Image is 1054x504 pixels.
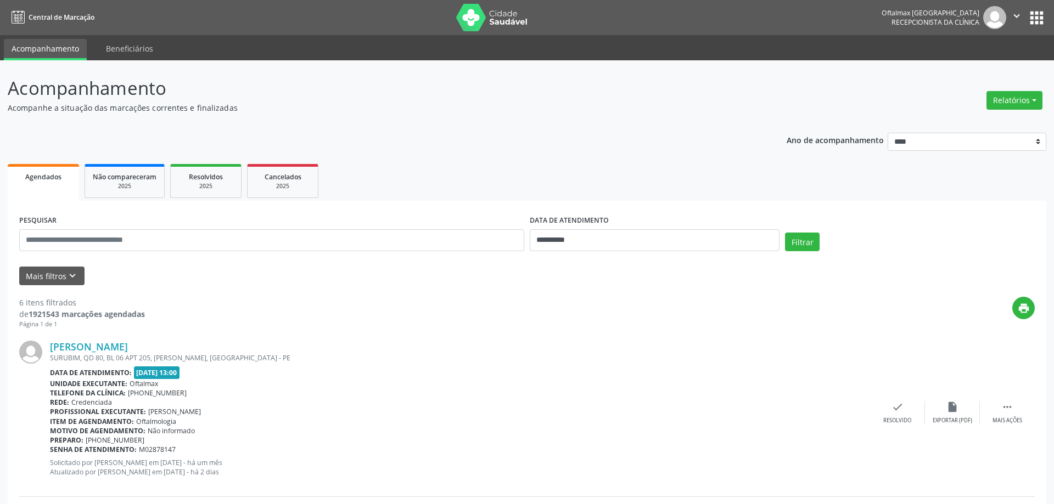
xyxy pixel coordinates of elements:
[530,212,609,229] label: DATA DE ATENDIMENTO
[1012,297,1035,319] button: print
[265,172,301,182] span: Cancelados
[883,417,911,424] div: Resolvido
[8,102,735,114] p: Acompanhe a situação das marcações correntes e finalizadas
[255,182,310,190] div: 2025
[19,212,57,229] label: PESQUISAR
[50,435,83,445] b: Preparo:
[148,407,201,416] span: [PERSON_NAME]
[148,426,195,435] span: Não informado
[134,366,180,379] span: [DATE] 13:00
[189,172,223,182] span: Resolvidos
[946,401,958,413] i: insert_drive_file
[128,388,187,398] span: [PHONE_NUMBER]
[178,182,233,190] div: 2025
[50,407,146,416] b: Profissional executante:
[983,6,1006,29] img: img
[98,39,161,58] a: Beneficiários
[19,341,42,364] img: img
[8,8,94,26] a: Central de Marcação
[892,401,904,413] i: check
[50,426,145,435] b: Motivo de agendamento:
[785,233,820,251] button: Filtrar
[50,445,137,454] b: Senha de atendimento:
[4,39,87,60] a: Acompanhamento
[66,270,79,282] i: keyboard_arrow_down
[986,91,1042,110] button: Relatórios
[892,18,979,27] span: Recepcionista da clínica
[19,267,85,286] button: Mais filtroskeyboard_arrow_down
[1001,401,1013,413] i: 
[50,388,126,398] b: Telefone da clínica:
[1006,6,1027,29] button: 
[993,417,1022,424] div: Mais ações
[1018,302,1030,314] i: print
[136,417,176,426] span: Oftalmologia
[50,353,870,363] div: SURUBIM, QD 80, BL 06 APT 205, [PERSON_NAME], [GEOGRAPHIC_DATA] - PE
[71,398,112,407] span: Credenciada
[1027,8,1046,27] button: apps
[19,297,145,308] div: 6 itens filtrados
[50,341,128,353] a: [PERSON_NAME]
[93,172,156,182] span: Não compareceram
[8,75,735,102] p: Acompanhamento
[787,133,884,146] p: Ano de acompanhamento
[130,379,158,388] span: Oftalmax
[19,320,145,329] div: Página 1 de 1
[25,172,61,182] span: Agendados
[29,13,94,22] span: Central de Marcação
[50,417,134,426] b: Item de agendamento:
[29,309,145,319] strong: 1921543 marcações agendadas
[19,308,145,320] div: de
[93,182,156,190] div: 2025
[86,435,144,445] span: [PHONE_NUMBER]
[50,458,870,477] p: Solicitado por [PERSON_NAME] em [DATE] - há um mês Atualizado por [PERSON_NAME] em [DATE] - há 2 ...
[1011,10,1023,22] i: 
[50,379,127,388] b: Unidade executante:
[139,445,176,454] span: M02878147
[50,398,69,407] b: Rede:
[882,8,979,18] div: Oftalmax [GEOGRAPHIC_DATA]
[50,368,132,377] b: Data de atendimento:
[933,417,972,424] div: Exportar (PDF)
